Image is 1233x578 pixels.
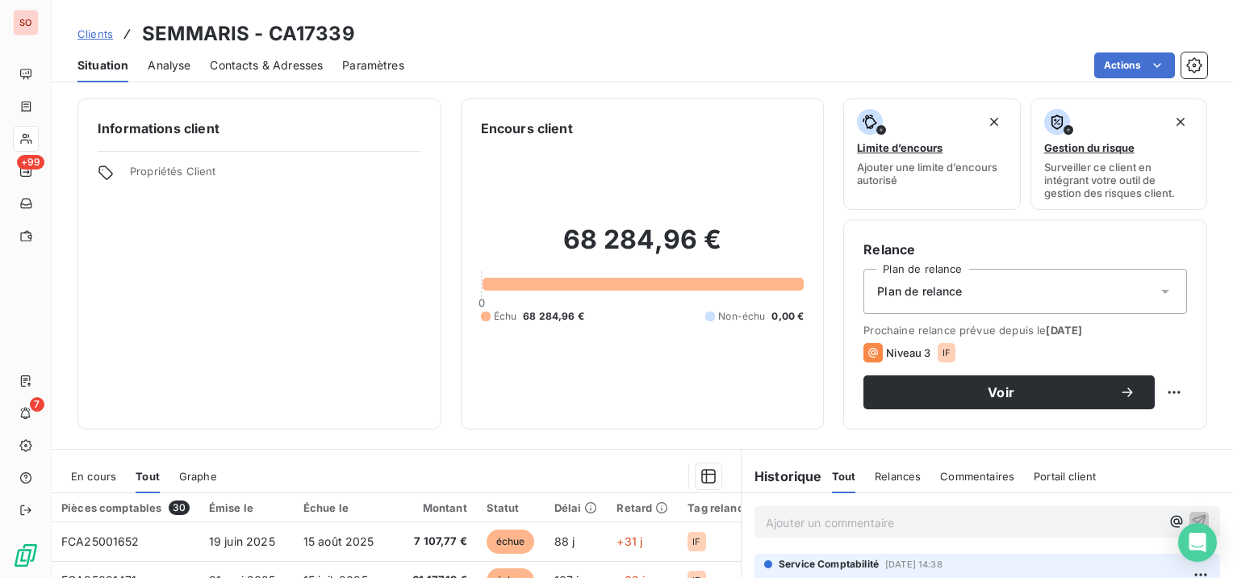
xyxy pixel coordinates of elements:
div: Retard [616,501,668,514]
span: 7 107,77 € [395,534,467,550]
span: Analyse [148,57,190,73]
span: En cours [71,470,116,483]
span: Tout [136,470,160,483]
span: Contacts & Adresses [210,57,323,73]
span: Ajouter une limite d’encours autorisé [857,161,1006,186]
img: Logo LeanPay [13,542,39,568]
h6: Informations client [98,119,421,138]
span: Prochaine relance prévue depuis le [863,324,1187,337]
span: Voir [883,386,1119,399]
h6: Encours client [481,119,573,138]
span: 30 [169,501,190,515]
button: Limite d’encoursAjouter une limite d’encours autorisé [843,98,1020,210]
div: SO [13,10,39,36]
a: Clients [77,26,113,42]
h3: SEMMARIS - CA17339 [142,19,355,48]
span: Plan de relance [877,283,962,299]
div: Open Intercom Messenger [1178,523,1217,562]
span: Graphe [179,470,217,483]
span: Clients [77,27,113,40]
span: IF [692,537,700,547]
span: Tout [832,470,856,483]
span: 0,00 € [771,309,804,324]
span: Service Comptabilité [779,557,879,572]
div: Échue le [303,501,376,514]
span: Propriétés Client [130,165,421,187]
span: +99 [17,155,44,170]
div: Délai [554,501,598,514]
span: Surveiller ce client en intégrant votre outil de gestion des risques client. [1044,161,1193,199]
span: 88 j [554,534,575,548]
span: Portail client [1034,470,1096,483]
div: Montant [395,501,467,514]
button: Gestion du risqueSurveiller ce client en intégrant votre outil de gestion des risques client. [1030,98,1207,210]
span: [DATE] 14:38 [885,559,943,569]
div: Statut [487,501,535,514]
span: Non-échu [718,309,765,324]
span: Niveau 3 [886,346,930,359]
span: +31 j [616,534,642,548]
span: Commentaires [940,470,1014,483]
span: 19 juin 2025 [209,534,275,548]
h2: 68 284,96 € [481,224,805,272]
span: Relances [875,470,921,483]
h6: Historique [742,467,822,486]
span: 15 août 2025 [303,534,374,548]
span: 68 284,96 € [523,309,584,324]
div: Émise le [209,501,284,514]
span: [DATE] [1046,324,1082,337]
span: Paramètres [342,57,404,73]
span: FCA25001652 [61,534,140,548]
span: IF [943,348,951,358]
div: Tag relance [688,501,770,514]
span: Situation [77,57,128,73]
span: Échu [494,309,517,324]
span: 7 [30,397,44,412]
div: Pièces comptables [61,501,190,515]
button: Voir [863,375,1155,409]
span: Gestion du risque [1044,141,1135,154]
span: Limite d’encours [857,141,943,154]
h6: Relance [863,240,1187,259]
span: 0 [479,296,485,309]
button: Actions [1094,52,1175,78]
span: échue [487,530,535,554]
